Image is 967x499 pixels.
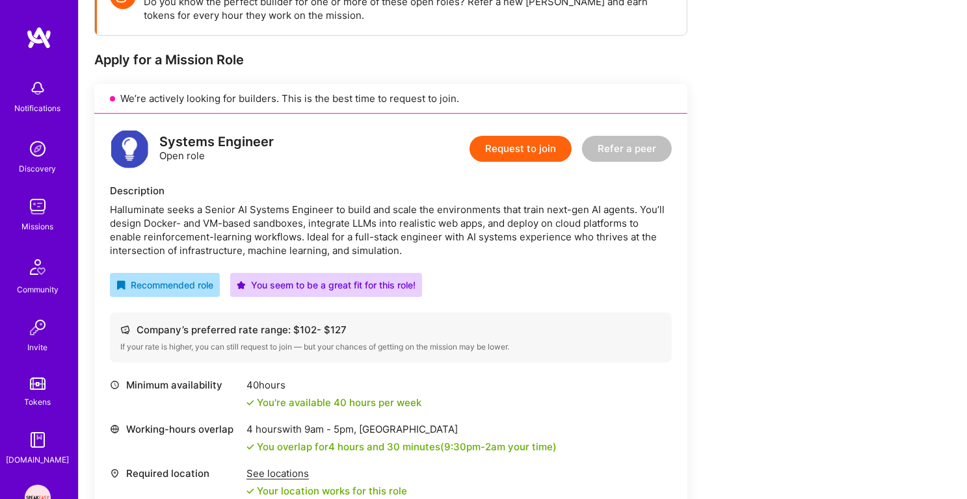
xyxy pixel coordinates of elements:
[246,378,421,392] div: 40 hours
[94,51,687,68] div: Apply for a Mission Role
[110,468,120,478] i: icon Location
[15,101,61,115] div: Notifications
[22,251,53,283] img: Community
[116,278,213,292] div: Recommended role
[246,422,557,436] div: 4 hours with [GEOGRAPHIC_DATA]
[25,314,51,340] img: Invite
[246,399,254,407] i: icon Check
[110,378,240,392] div: Minimum availability
[110,380,120,390] i: icon Clock
[110,467,240,480] div: Required location
[110,184,672,198] div: Description
[246,487,254,495] i: icon Check
[7,453,70,467] div: [DOMAIN_NAME]
[116,281,126,290] i: icon RecommendedBadge
[22,220,54,233] div: Missions
[20,162,57,175] div: Discovery
[94,84,687,114] div: We’re actively looking for builders. This is the best time to request to join.
[110,129,149,168] img: logo
[110,424,120,434] i: icon World
[25,75,51,101] img: bell
[110,203,672,257] div: Halluminate seeks a Senior AI Systems Engineer to build and scale the environments that train nex...
[470,136,572,162] button: Request to join
[30,377,46,390] img: tokens
[120,323,661,337] div: Company’s preferred rate range: $ 102 - $ 127
[25,427,51,453] img: guide book
[25,194,51,220] img: teamwork
[582,136,672,162] button: Refer a peer
[17,283,59,296] div: Community
[110,422,240,436] div: Working-hours overlap
[246,443,254,451] i: icon Check
[237,281,246,290] i: icon PurpleStar
[26,26,52,49] img: logo
[302,423,359,435] span: 9am - 5pm ,
[25,395,51,409] div: Tokens
[159,135,274,149] div: Systems Engineer
[257,440,557,454] div: You overlap for 4 hours and 30 minutes ( your time)
[246,467,407,480] div: See locations
[237,278,416,292] div: You seem to be a great fit for this role!
[25,136,51,162] img: discovery
[159,135,274,162] div: Open role
[246,396,421,409] div: You're available 40 hours per week
[444,441,505,453] span: 9:30pm - 2am
[120,342,661,352] div: If your rate is higher, you can still request to join — but your chances of getting on the missio...
[120,325,130,335] i: icon Cash
[28,340,48,354] div: Invite
[246,484,407,498] div: Your location works for this role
